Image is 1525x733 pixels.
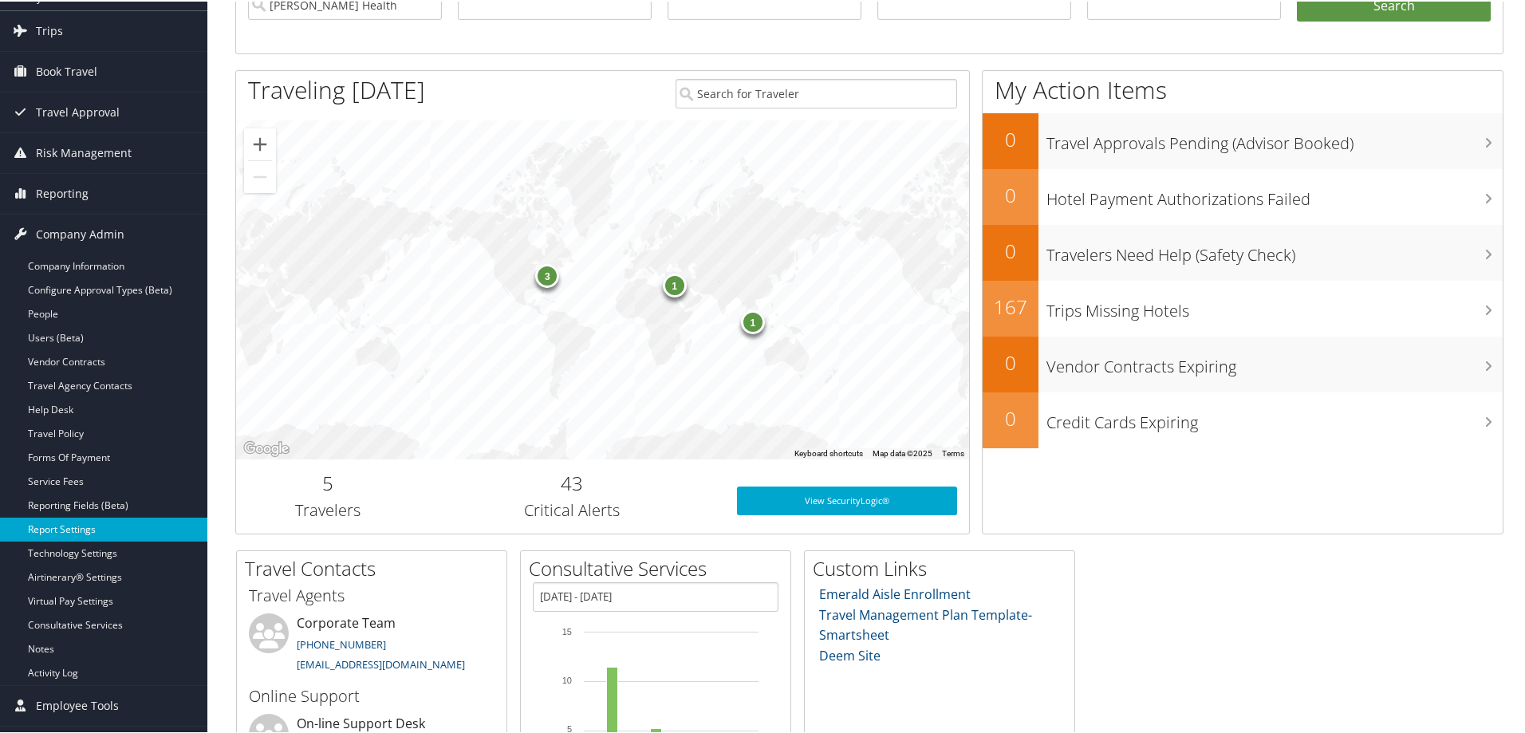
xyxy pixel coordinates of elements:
[983,292,1038,319] h2: 167
[983,391,1503,447] a: 0Credit Cards Expiring
[983,236,1038,263] h2: 0
[36,91,120,131] span: Travel Approval
[1046,179,1503,209] h3: Hotel Payment Authorizations Failed
[36,213,124,253] span: Company Admin
[942,447,964,456] a: Terms (opens in new tab)
[567,723,572,732] tspan: 5
[983,72,1503,105] h1: My Action Items
[737,485,957,514] a: View SecurityLogic®
[819,584,971,601] a: Emerald Aisle Enrollment
[983,335,1503,391] a: 0Vendor Contracts Expiring
[1046,346,1503,376] h3: Vendor Contracts Expiring
[36,50,97,90] span: Book Travel
[983,124,1038,152] h2: 0
[245,554,506,581] h2: Travel Contacts
[819,645,881,663] a: Deem Site
[983,279,1503,335] a: 167Trips Missing Hotels
[241,612,502,677] li: Corporate Team
[297,636,386,650] a: [PHONE_NUMBER]
[983,167,1503,223] a: 0Hotel Payment Authorizations Failed
[873,447,932,456] span: Map data ©2025
[36,684,119,724] span: Employee Tools
[297,656,465,670] a: [EMAIL_ADDRESS][DOMAIN_NAME]
[36,132,132,171] span: Risk Management
[1046,123,1503,153] h3: Travel Approvals Pending (Advisor Booked)
[240,437,293,458] a: Open this area in Google Maps (opens a new window)
[813,554,1074,581] h2: Custom Links
[1046,290,1503,321] h3: Trips Missing Hotels
[562,625,572,635] tspan: 15
[240,437,293,458] img: Google
[36,10,63,49] span: Trips
[562,674,572,684] tspan: 10
[983,404,1038,431] h2: 0
[983,348,1038,375] h2: 0
[740,309,764,333] div: 1
[529,554,790,581] h2: Consultative Services
[983,180,1038,207] h2: 0
[248,72,425,105] h1: Traveling [DATE]
[794,447,863,458] button: Keyboard shortcuts
[244,160,276,191] button: Zoom out
[249,583,495,605] h3: Travel Agents
[1046,402,1503,432] h3: Credit Cards Expiring
[431,498,713,520] h3: Critical Alerts
[983,223,1503,279] a: 0Travelers Need Help (Safety Check)
[431,468,713,495] h2: 43
[1046,234,1503,265] h3: Travelers Need Help (Safety Check)
[819,605,1032,643] a: Travel Management Plan Template- Smartsheet
[248,498,408,520] h3: Travelers
[244,127,276,159] button: Zoom in
[983,112,1503,167] a: 0Travel Approvals Pending (Advisor Booked)
[36,172,89,212] span: Reporting
[248,468,408,495] h2: 5
[535,262,559,286] div: 3
[676,77,957,107] input: Search for Traveler
[249,684,495,706] h3: Online Support
[662,272,686,296] div: 1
